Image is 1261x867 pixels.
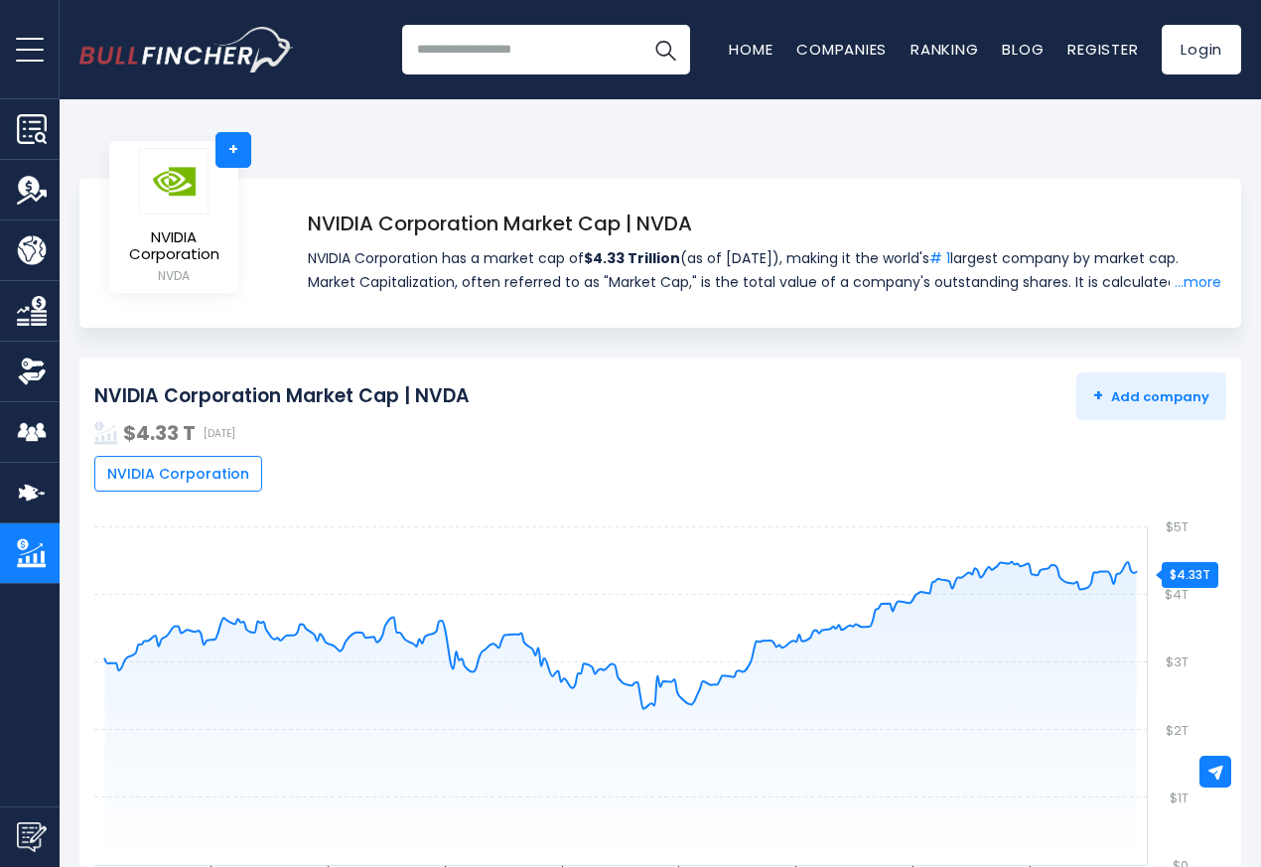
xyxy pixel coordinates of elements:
button: +Add company [1076,372,1226,420]
text: $4T [1165,585,1189,604]
h2: NVIDIA Corporation Market Cap | NVDA [94,384,470,409]
span: [DATE] [204,427,235,440]
strong: + [1093,384,1103,407]
div: $4.33T [1162,562,1218,588]
a: ...more [1170,270,1221,294]
text: $5T [1166,517,1189,536]
a: Register [1067,39,1138,60]
text: $2T [1166,721,1189,740]
button: Search [640,25,690,74]
img: Ownership [17,357,47,386]
img: Bullfincher logo [79,27,294,72]
a: Login [1162,25,1241,74]
span: Add company [1093,387,1209,405]
small: NVDA [125,267,222,285]
text: $3T [1166,652,1189,671]
a: NVIDIA Corporation NVDA [124,147,223,287]
span: NVIDIA Corporation has a market cap of (as of [DATE]), making it the world's largest company by m... [308,246,1221,294]
img: logo [139,148,209,215]
img: addasd [94,421,118,445]
a: Ranking [911,39,978,60]
h1: NVIDIA Corporation Market Cap | NVDA [308,209,1221,238]
strong: $4.33 T [123,419,196,447]
a: + [215,132,251,168]
a: Companies [796,39,887,60]
span: NVIDIA Corporation [125,229,222,262]
text: $1T [1170,789,1189,807]
a: Home [729,39,772,60]
a: Blog [1002,39,1044,60]
span: NVIDIA Corporation [107,465,249,483]
a: Go to homepage [79,27,293,72]
strong: $4.33 Trillion [584,248,680,268]
a: # 1 [929,248,950,268]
